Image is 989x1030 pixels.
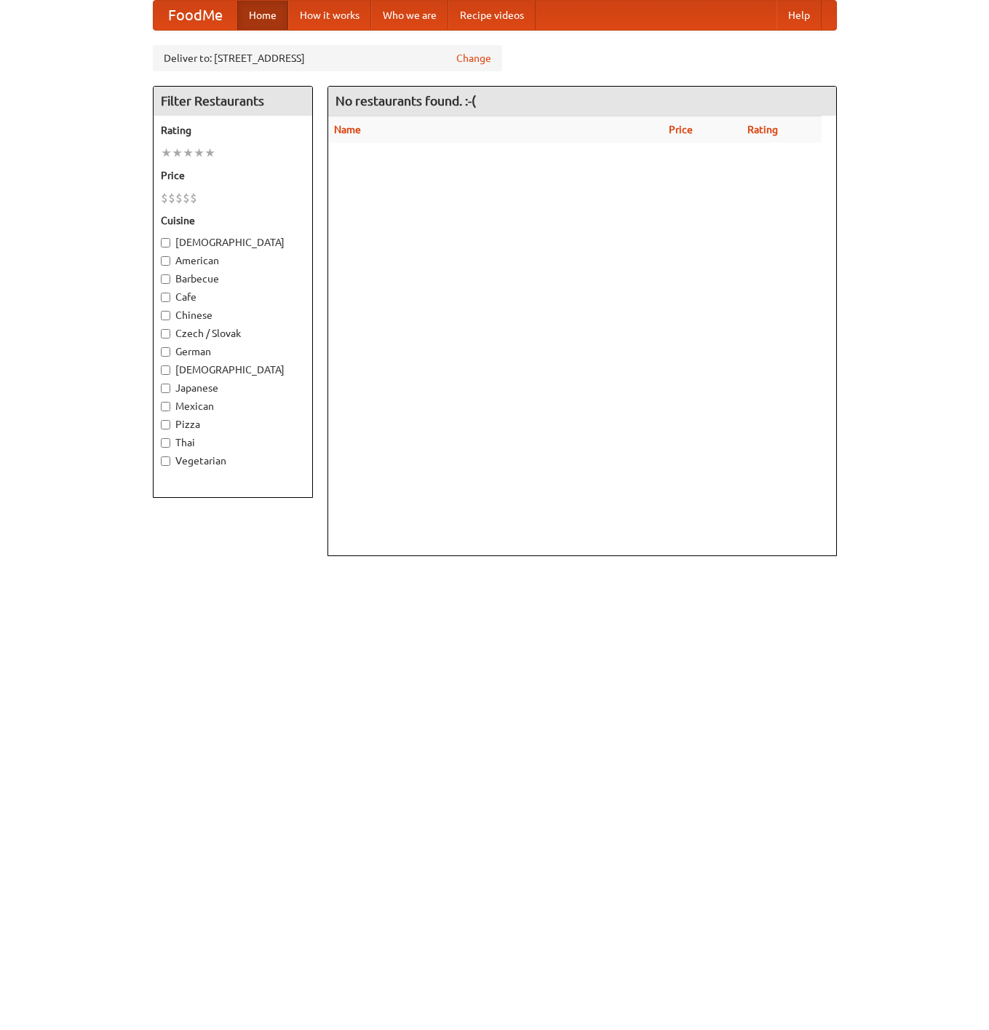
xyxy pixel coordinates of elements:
[204,145,215,161] li: ★
[161,293,170,302] input: Cafe
[161,363,305,377] label: [DEMOGRAPHIC_DATA]
[161,256,170,266] input: American
[168,190,175,206] li: $
[161,438,170,448] input: Thai
[161,435,305,450] label: Thai
[334,124,361,135] a: Name
[335,94,476,108] ng-pluralize: No restaurants found. :-(
[776,1,822,30] a: Help
[161,420,170,429] input: Pizza
[161,145,172,161] li: ★
[153,45,502,71] div: Deliver to: [STREET_ADDRESS]
[161,308,305,322] label: Chinese
[161,272,305,286] label: Barbecue
[161,456,170,466] input: Vegetarian
[161,329,170,338] input: Czech / Slovak
[183,190,190,206] li: $
[161,274,170,284] input: Barbecue
[161,384,170,393] input: Japanese
[161,190,168,206] li: $
[747,124,778,135] a: Rating
[161,326,305,341] label: Czech / Slovak
[288,1,371,30] a: How it works
[456,51,491,66] a: Change
[190,190,197,206] li: $
[161,453,305,468] label: Vegetarian
[669,124,693,135] a: Price
[161,365,170,375] input: [DEMOGRAPHIC_DATA]
[161,253,305,268] label: American
[161,402,170,411] input: Mexican
[161,381,305,395] label: Japanese
[161,399,305,413] label: Mexican
[161,213,305,228] h5: Cuisine
[371,1,448,30] a: Who we are
[172,145,183,161] li: ★
[175,190,183,206] li: $
[161,238,170,247] input: [DEMOGRAPHIC_DATA]
[161,311,170,320] input: Chinese
[161,168,305,183] h5: Price
[161,123,305,138] h5: Rating
[154,87,312,116] h4: Filter Restaurants
[161,417,305,432] label: Pizza
[194,145,204,161] li: ★
[154,1,237,30] a: FoodMe
[448,1,536,30] a: Recipe videos
[183,145,194,161] li: ★
[161,347,170,357] input: German
[237,1,288,30] a: Home
[161,290,305,304] label: Cafe
[161,235,305,250] label: [DEMOGRAPHIC_DATA]
[161,344,305,359] label: German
